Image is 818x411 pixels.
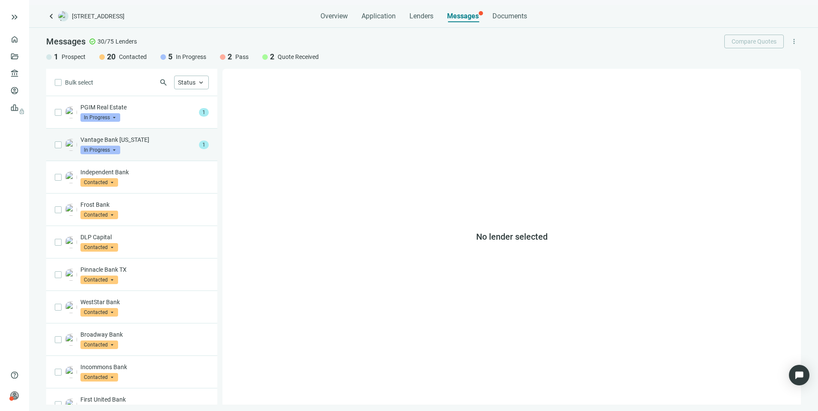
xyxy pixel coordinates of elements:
[65,236,77,248] img: e1adfaf1-c1e5-4a27-8d0e-77d95da5e3c5
[80,211,118,219] span: Contacted
[199,141,209,149] span: 1
[159,78,168,87] span: search
[107,52,116,62] span: 20
[80,308,118,317] span: Contacted
[65,106,77,118] img: 2dd17d00-68ce-4fbc-9845-e8715964d2d1
[46,36,86,47] span: Messages
[724,35,784,48] button: Compare Quotes
[278,53,319,61] span: Quote Received
[54,52,58,62] span: 1
[168,52,172,62] span: 5
[197,79,205,86] span: keyboard_arrow_up
[65,204,77,216] img: 0e0b86d3-5325-419e-b209-4ac6523a8ffb
[176,53,206,61] span: In Progress
[362,12,396,21] span: Application
[89,38,96,45] span: check_circle
[80,200,209,209] p: Frost Bank
[72,12,124,21] span: [STREET_ADDRESS]
[10,371,19,379] span: help
[80,243,118,252] span: Contacted
[178,79,196,86] span: Status
[65,171,77,183] img: 5457ff13-503d-42f6-8179-01557ad67d5d
[9,12,20,22] button: keyboard_double_arrow_right
[65,334,77,346] img: b7a9fdc6-0e39-47ef-bec5-a30de836b3f6
[98,37,114,46] span: 30/75
[80,363,209,371] p: Incommons Bank
[80,233,209,241] p: DLP Capital
[409,12,433,21] span: Lenders
[80,146,120,154] span: In Progress
[65,78,93,87] span: Bulk select
[199,108,209,117] span: 1
[80,341,118,349] span: Contacted
[80,276,118,284] span: Contacted
[228,52,232,62] span: 2
[116,37,137,46] span: Lenders
[80,330,209,339] p: Broadway Bank
[80,135,196,144] p: Vantage Bank [US_STATE]
[46,11,56,21] a: keyboard_arrow_left
[447,12,479,20] span: Messages
[80,178,118,187] span: Contacted
[80,103,196,112] p: PGIM Real Estate
[65,399,77,411] img: ec7b8ca4-ada9-4b83-934b-140226ec4691
[65,366,77,378] img: e33f5aec-d7bf-40f4-bba8-919277a6a322
[62,53,86,61] span: Prospect
[65,139,77,151] img: 840b4f95-0982-42ee-8fd8-63e4e2d5e74a
[270,52,274,62] span: 2
[80,265,209,274] p: Pinnacle Bank TX
[65,269,77,281] img: 4aff64fe-b48a-4729-a94d-840aa8cc23f8.png
[80,395,209,404] p: First United Bank
[65,301,77,313] img: 28be112b-b62a-4af3-b39b-bf93bc6e3ee4
[10,391,19,400] span: person
[80,113,120,122] span: In Progress
[80,168,209,176] p: Independent Bank
[235,53,249,61] span: Pass
[492,12,527,21] span: Documents
[80,298,209,306] p: WestStar Bank
[320,12,348,21] span: Overview
[222,69,801,405] div: No lender selected
[58,11,68,21] img: deal-logo
[787,35,801,48] button: more_vert
[790,38,798,45] span: more_vert
[119,53,147,61] span: Contacted
[80,373,118,382] span: Contacted
[789,365,809,385] div: Open Intercom Messenger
